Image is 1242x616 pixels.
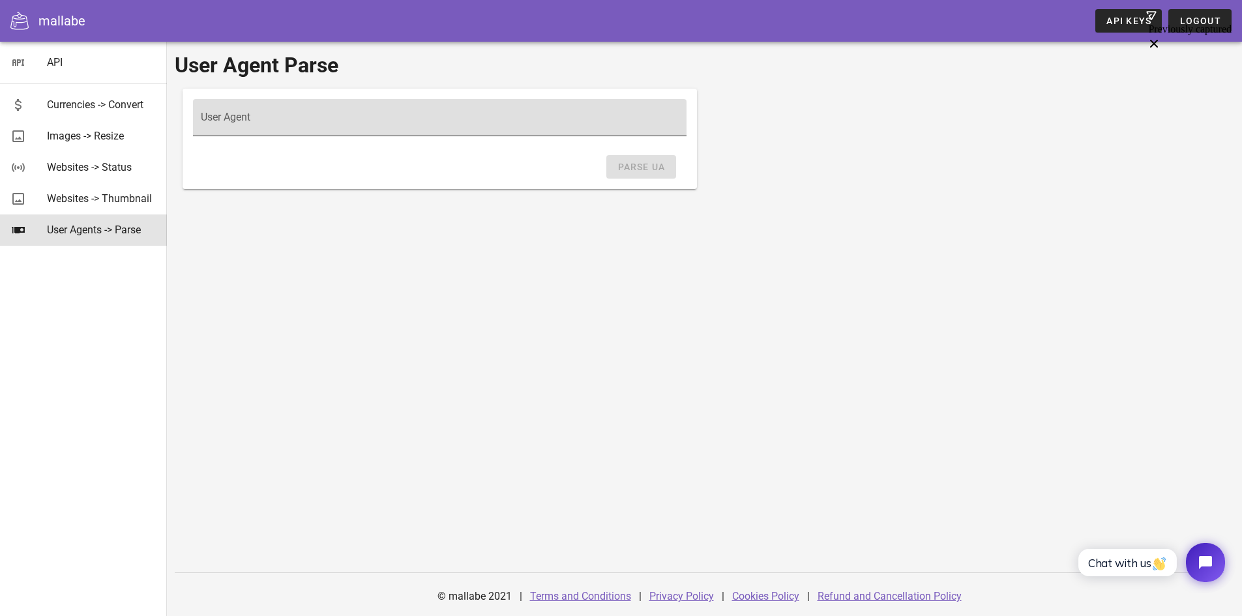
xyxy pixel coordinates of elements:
a: Privacy Policy [649,590,714,602]
div: mallabe [38,11,85,31]
div: User Agents -> Parse [47,224,156,236]
div: Images -> Resize [47,130,156,142]
div: Currencies -> Convert [47,98,156,111]
a: Terms and Conditions [530,590,631,602]
span: API Keys [1106,16,1151,26]
div: Websites -> Status [47,161,156,173]
iframe: Tidio Chat [1064,532,1236,593]
a: Refund and Cancellation Policy [818,590,962,602]
div: | [722,581,724,612]
button: Logout [1168,9,1232,33]
div: © mallabe 2021 [430,581,520,612]
a: API Keys [1095,9,1162,33]
a: Cookies Policy [732,590,799,602]
div: | [520,581,522,612]
div: | [807,581,810,612]
span: Logout [1179,16,1221,26]
div: | [639,581,642,612]
h1: User Agent Parse [175,50,1234,81]
div: API [47,56,156,68]
div: Websites -> Thumbnail [47,192,156,205]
